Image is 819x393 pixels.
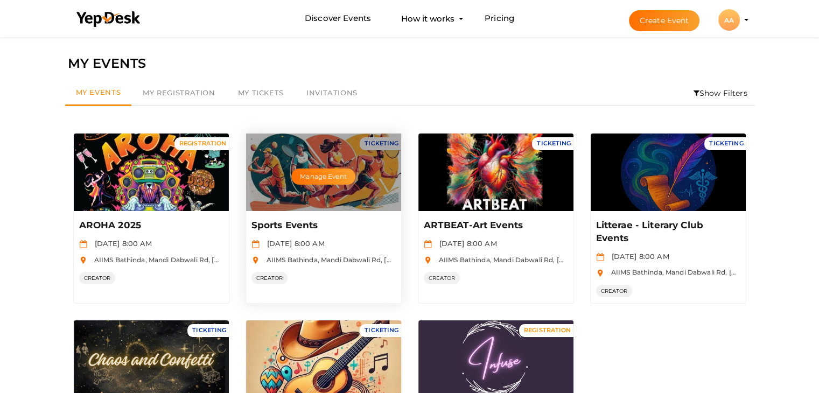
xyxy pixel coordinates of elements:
[398,9,458,29] button: How it works
[79,240,87,248] img: calendar.svg
[251,219,393,232] p: Sports Events
[424,256,432,264] img: location.svg
[718,9,740,31] div: AA
[424,272,460,284] span: CREATOR
[89,256,440,264] span: AIIMS Bathinda, Mandi Dabwali Rd, [GEOGRAPHIC_DATA], [GEOGRAPHIC_DATA], [GEOGRAPHIC_DATA]
[261,256,613,264] span: AIIMS Bathinda, Mandi Dabwali Rd, [GEOGRAPHIC_DATA], [GEOGRAPHIC_DATA], [GEOGRAPHIC_DATA]
[305,9,371,29] a: Discover Events
[715,9,743,31] button: AA
[606,252,669,261] span: [DATE] 8:00 AM
[68,53,752,74] div: MY EVENTS
[262,239,325,248] span: [DATE] 8:00 AM
[596,219,738,245] p: Litterae - Literary Club Events
[424,240,432,248] img: calendar.svg
[79,256,87,264] img: location.svg
[596,269,604,277] img: location.svg
[687,81,754,106] li: Show Filters
[65,81,132,106] a: My Events
[485,9,514,29] a: Pricing
[238,88,284,97] span: My Tickets
[295,81,369,106] a: Invitations
[434,239,497,248] span: [DATE] 8:00 AM
[227,81,295,106] a: My Tickets
[251,240,260,248] img: calendar.svg
[251,272,288,284] span: CREATOR
[291,169,355,185] button: Manage Event
[718,16,740,24] profile-pic: AA
[89,239,152,248] span: [DATE] 8:00 AM
[433,256,785,264] span: AIIMS Bathinda, Mandi Dabwali Rd, [GEOGRAPHIC_DATA], [GEOGRAPHIC_DATA], [GEOGRAPHIC_DATA]
[596,253,604,261] img: calendar.svg
[251,256,260,264] img: location.svg
[596,285,633,297] span: CREATOR
[424,219,565,232] p: ARTBEAT-Art Events
[79,219,221,232] p: AROHA 2025
[629,10,700,31] button: Create Event
[79,272,116,284] span: CREATOR
[131,81,226,106] a: My Registration
[76,88,121,96] span: My Events
[306,88,358,97] span: Invitations
[143,88,215,97] span: My Registration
